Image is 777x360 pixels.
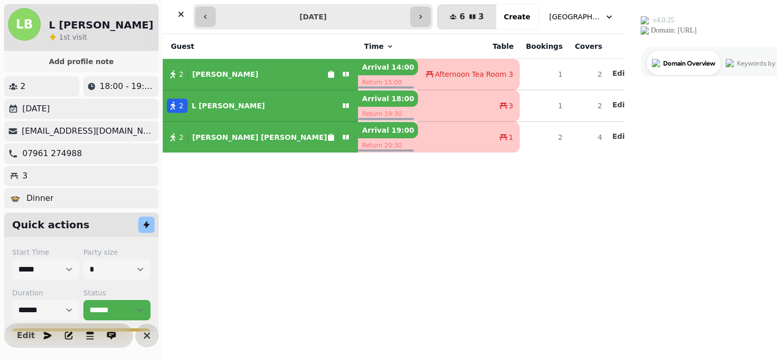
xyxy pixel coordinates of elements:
th: Covers [569,34,608,59]
img: tab_keywords_by_traffic_grey.svg [101,59,109,67]
div: Domain: [URL] [26,26,72,35]
td: 2 [520,122,569,153]
td: 1 [520,90,569,122]
button: Edit [612,131,628,141]
span: Edit [20,332,32,340]
p: [PERSON_NAME] [192,69,258,79]
p: Dinner [26,192,53,204]
p: 2 [20,80,25,93]
button: Time [364,41,394,51]
button: Edit [16,325,36,346]
th: Guest [163,34,358,59]
span: 3 [479,13,484,21]
th: Bookings [520,34,569,59]
h2: L [PERSON_NAME] [49,18,154,32]
img: tab_domain_overview_orange.svg [27,59,36,67]
button: 2L [PERSON_NAME] [163,94,358,118]
label: Duration [12,288,79,298]
span: Edit [612,133,628,140]
p: Arrival 19:00 [358,122,418,138]
div: v 4.0.25 [28,16,50,24]
p: visit [59,32,87,42]
span: 2 [179,101,184,111]
button: Edit [612,68,628,78]
div: Keywords by Traffic [112,60,171,67]
label: Party size [83,247,151,257]
span: 3 [509,101,513,111]
button: 63 [437,5,496,29]
p: 18:00 - 19:30 [100,80,155,93]
span: Edit [612,70,628,77]
label: Start Time [12,247,79,257]
span: Edit [612,101,628,108]
p: 3 [22,170,27,182]
td: 4 [569,122,608,153]
span: Add profile note [16,58,146,65]
span: Afternoon Tea Room 3 [435,69,513,79]
p: [PERSON_NAME] [PERSON_NAME] [192,132,327,142]
p: [EMAIL_ADDRESS][DOMAIN_NAME] [22,125,155,137]
img: website_grey.svg [16,26,24,35]
span: 2 [179,69,184,79]
span: [GEOGRAPHIC_DATA], [GEOGRAPHIC_DATA] [549,12,600,22]
span: LB [16,18,33,31]
span: 6 [459,13,465,21]
div: Domain Overview [39,60,91,67]
span: Create [504,13,530,20]
button: 2[PERSON_NAME] [163,62,358,86]
button: 2[PERSON_NAME] [PERSON_NAME] [163,125,358,149]
p: [DATE] [22,103,50,115]
p: Return 15:00 [358,75,418,89]
span: 1 [509,132,513,142]
span: 2 [179,132,184,142]
p: 🍲 [10,192,20,204]
td: 1 [520,59,569,91]
p: L [PERSON_NAME] [192,101,265,111]
label: Status [83,288,151,298]
button: Edit [612,100,628,110]
td: 2 [569,59,608,91]
p: Arrival 18:00 [358,91,418,107]
span: st [64,33,72,41]
p: Arrival 14:00 [358,59,418,75]
th: Table [418,34,520,59]
button: [GEOGRAPHIC_DATA], [GEOGRAPHIC_DATA] [543,8,620,26]
p: Return 20:30 [358,138,418,153]
td: 2 [569,90,608,122]
button: Create [496,5,539,29]
span: 1 [59,33,64,41]
h2: Quick actions [12,218,89,232]
img: logo_orange.svg [16,16,24,24]
p: Return 19:30 [358,107,418,121]
button: Add profile note [8,55,155,68]
p: 07961 274988 [22,147,82,160]
span: Time [364,41,383,51]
